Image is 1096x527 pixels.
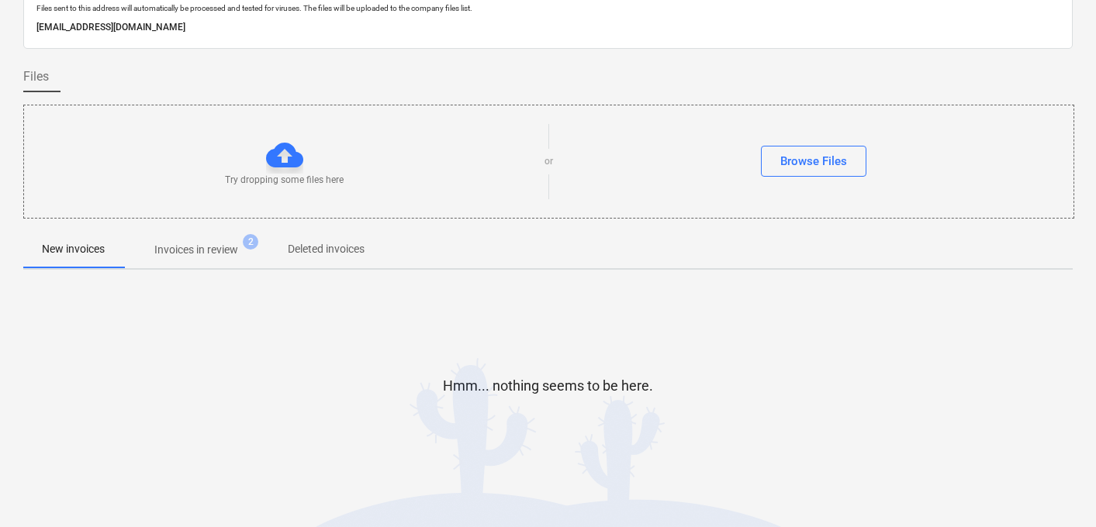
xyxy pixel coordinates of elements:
[288,241,365,257] p: Deleted invoices
[36,19,1060,36] p: [EMAIL_ADDRESS][DOMAIN_NAME]
[23,105,1074,219] div: Try dropping some files hereorBrowse Files
[42,241,105,257] p: New invoices
[761,146,866,177] button: Browse Files
[780,151,847,171] div: Browse Files
[154,242,238,258] p: Invoices in review
[225,174,344,187] p: Try dropping some files here
[243,234,258,250] span: 2
[1018,453,1096,527] iframe: Chat Widget
[443,377,653,395] p: Hmm... nothing seems to be here.
[23,67,49,86] span: Files
[545,155,553,168] p: or
[36,3,1060,13] p: Files sent to this address will automatically be processed and tested for viruses. The files will...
